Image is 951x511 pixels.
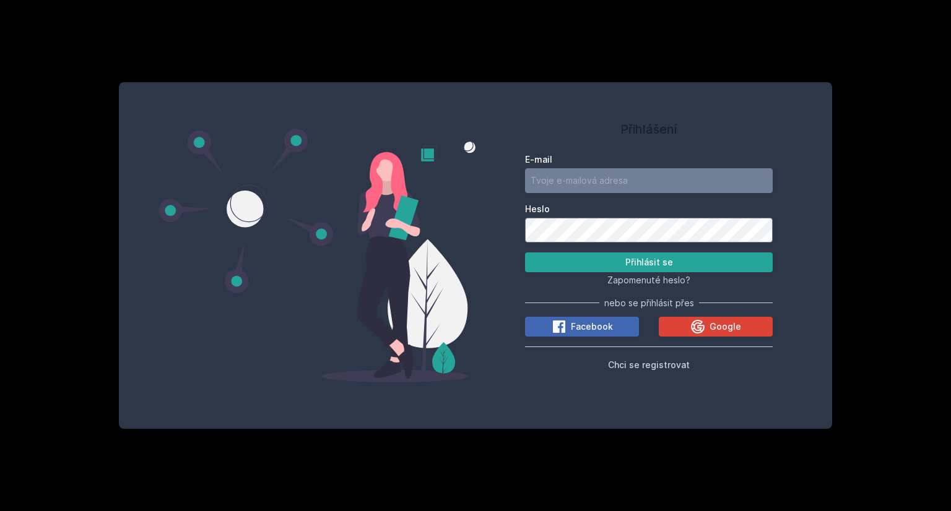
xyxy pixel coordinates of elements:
[710,320,741,333] span: Google
[525,252,773,272] button: Přihlásit se
[604,297,694,309] span: nebo se přihlásit přes
[525,203,773,215] label: Heslo
[525,120,773,139] h1: Přihlášení
[525,168,773,193] input: Tvoje e-mailová adresa
[608,357,690,372] button: Chci se registrovat
[659,317,773,337] button: Google
[608,359,690,370] span: Chci se registrovat
[525,317,639,337] button: Facebook
[525,153,773,166] label: E-mail
[571,320,613,333] span: Facebook
[607,275,690,285] span: Zapomenuté heslo?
